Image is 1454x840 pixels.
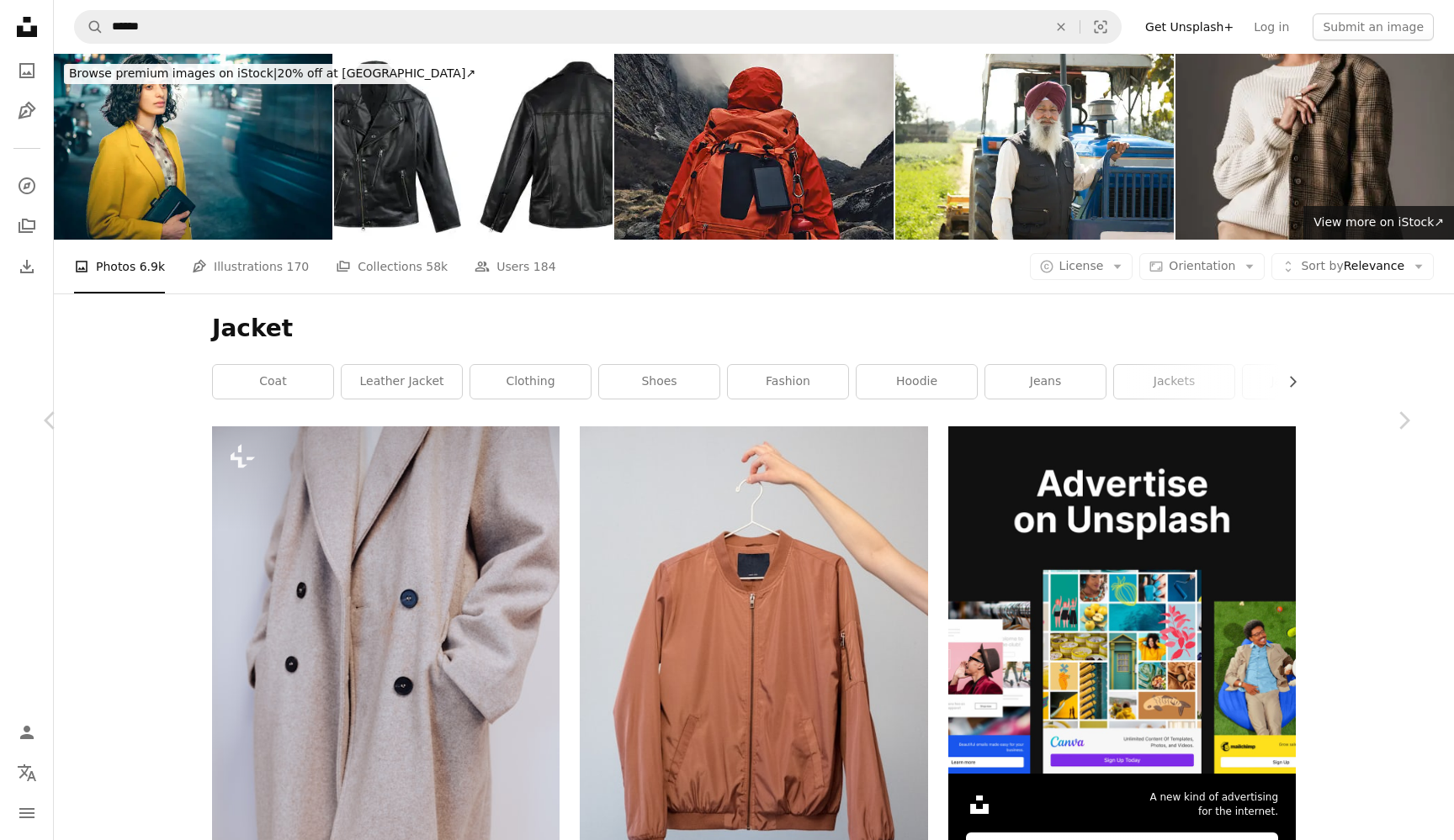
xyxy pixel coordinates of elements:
span: Browse premium images on iStock | [69,66,277,80]
a: Illustrations 170 [192,240,309,293]
span: A new kind of advertising for the internet. [1149,790,1278,819]
button: Orientation [1139,253,1265,280]
a: jeans [985,365,1106,399]
a: Collections 58k [336,240,448,293]
span: Orientation [1169,259,1235,272]
img: Black Leather Jacket Shot From Front And Back Isolated On White [334,54,613,240]
button: Visual search [1080,11,1121,43]
button: Submit an image [1313,13,1434,40]
a: Photos [10,54,44,87]
span: 184 [533,257,556,276]
span: 58k [426,257,448,276]
img: Hiker [614,54,893,240]
a: Explore [10,169,44,203]
a: shoes [599,365,719,399]
a: fashion [728,365,848,399]
a: clothing [470,365,591,399]
img: file-1636576776643-80d394b7be57image [948,426,1296,774]
a: coat [213,365,333,399]
span: Sort by [1301,259,1343,272]
a: jacket men [1243,365,1363,399]
a: Log in / Sign up [10,716,44,749]
form: Find visuals sitewide [74,10,1122,44]
img: Businesswoman returns from office and waits for a bus on a busy road at night. [54,54,332,240]
button: License [1030,253,1133,280]
a: Log in [1244,13,1299,40]
a: jackets [1114,365,1234,399]
img: Old farmer with tractor [895,54,1174,240]
a: Collections [10,209,44,243]
a: View more on iStock↗ [1303,206,1454,240]
img: file-1631306537910-2580a29a3cfcimage [966,791,993,818]
a: hoodie [857,365,977,399]
button: Language [10,756,44,790]
span: Relevance [1301,258,1404,275]
span: 170 [287,257,310,276]
a: Download History [10,250,44,283]
button: Menu [10,796,44,830]
button: scroll list to the right [1277,365,1296,399]
span: View more on iStock ↗ [1313,215,1444,229]
img: elegant woman posing in white sweater and autumn tweed jacket, on grey [1175,54,1454,240]
a: a person wearing a coat and a white shirt [212,679,560,694]
button: Search Unsplash [75,11,103,43]
a: leather jacket [342,365,462,399]
h1: Jacket [212,314,1296,344]
button: Sort byRelevance [1271,253,1434,280]
a: Browse premium images on iStock|20% off at [GEOGRAPHIC_DATA]↗ [54,54,491,94]
a: Users 184 [475,240,555,293]
button: Clear [1043,11,1080,43]
span: 20% off at [GEOGRAPHIC_DATA] ↗ [69,66,475,80]
span: License [1059,259,1104,272]
a: Next [1353,340,1454,501]
a: brown long sleeve shirt on white clothes hanger [580,650,927,665]
a: Get Unsplash+ [1135,13,1244,40]
a: Illustrations [10,94,44,128]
